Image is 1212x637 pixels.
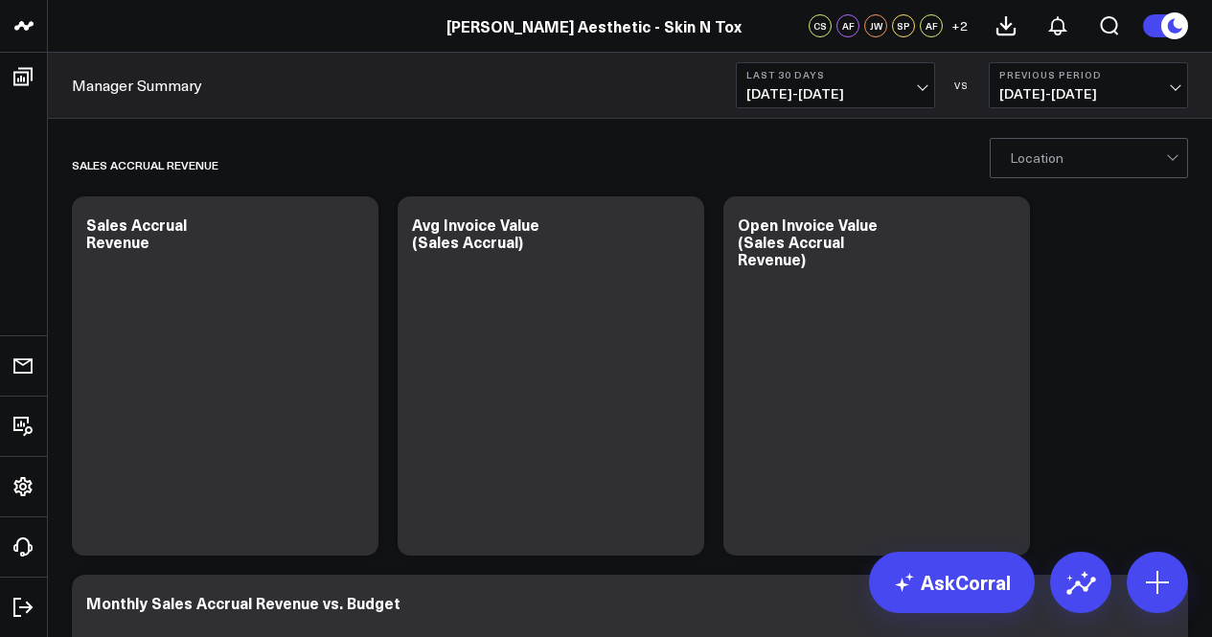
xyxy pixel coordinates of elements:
[892,14,915,37] div: SP
[836,14,859,37] div: AF
[999,86,1178,102] span: [DATE] - [DATE]
[864,14,887,37] div: JW
[809,14,832,37] div: CS
[86,592,400,613] div: Monthly Sales Accrual Revenue vs. Budget
[86,214,187,252] div: Sales Accrual Revenue
[951,19,968,33] span: + 2
[446,15,742,36] a: [PERSON_NAME] Aesthetic - Skin N Tox
[72,143,218,187] div: Sales Accrual Revenue
[746,69,925,80] b: Last 30 Days
[948,14,971,37] button: +2
[736,62,935,108] button: Last 30 Days[DATE]-[DATE]
[869,552,1035,613] a: AskCorral
[72,75,202,96] a: Manager Summary
[989,62,1188,108] button: Previous Period[DATE]-[DATE]
[746,86,925,102] span: [DATE] - [DATE]
[920,14,943,37] div: AF
[945,80,979,91] div: VS
[738,214,878,269] div: Open Invoice Value (Sales Accrual Revenue)
[999,69,1178,80] b: Previous Period
[412,214,539,252] div: Avg Invoice Value (Sales Accrual)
